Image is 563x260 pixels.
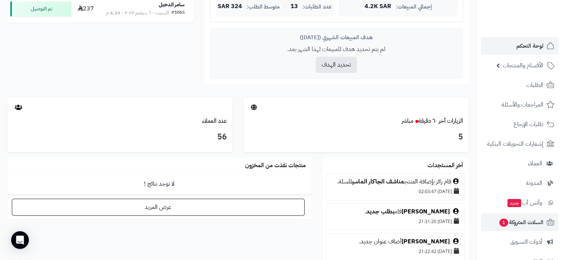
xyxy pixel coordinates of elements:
p: لم يتم تحديد هدف للمبيعات لهذا الشهر بعد. [216,45,457,54]
a: [PERSON_NAME] [402,207,450,216]
small: مباشر [402,117,413,125]
a: الطلبات [481,76,559,94]
div: هدف المبيعات الشهري ([DATE]) [216,34,457,41]
span: طلبات الإرجاع [513,119,543,129]
a: طلبات الإرجاع [481,115,559,133]
div: #1065 [171,9,185,17]
span: العملاء [528,158,542,169]
a: المدونة [481,174,559,192]
span: الطلبات [526,80,543,90]
strong: سامر الدخيل [159,1,185,9]
span: السلات المتروكة [499,217,543,227]
h3: 56 [13,131,227,143]
a: بطلب جديد [366,207,395,216]
span: الأقسام والمنتجات [503,60,543,71]
a: وآتس آبجديد [481,194,559,212]
h3: منتجات نفذت من المخزون [245,162,306,169]
td: لا توجد نتائج ! [7,174,311,194]
span: أدوات التسويق [510,237,542,247]
img: logo-2.png [513,20,556,36]
span: 1 [499,219,508,227]
a: أدوات التسويق [481,233,559,251]
div: [DATE] 02:03:47 [330,186,461,196]
div: [DATE] 21:22:42 [330,246,461,256]
a: إشعارات التحويلات البنكية [481,135,559,153]
a: عدد العملاء [202,117,227,125]
button: تحديد الهدف [316,57,357,73]
span: عدد الطلبات: [302,4,332,10]
span: وآتس آب [507,197,542,208]
span: المراجعات والأسئلة [502,99,543,110]
a: المراجعات والأسئلة [481,96,559,114]
span: 13 [291,3,298,10]
span: 4.2K SAR [365,3,391,10]
div: [DATE] 21:31:20 [330,216,461,226]
a: السلات المتروكة1 [481,213,559,231]
div: قام زائر بإضافة المنتج للسلة. [330,178,461,186]
span: متوسط الطلب: [247,4,280,10]
span: إجمالي المبيعات: [396,4,432,10]
div: أضاف عنوان جديد. [330,237,461,246]
a: [PERSON_NAME] [402,237,450,246]
h3: 5 [249,131,463,143]
span: جديد [507,199,521,207]
div: Open Intercom Messenger [11,231,29,249]
a: الزيارات آخر ٦٠ دقيقةمباشر [402,117,463,125]
span: إشعارات التحويلات البنكية [487,139,543,149]
span: المدونة [526,178,542,188]
a: العملاء [481,155,559,172]
div: السبت - ٦ سبتمبر ٢٠٢٥ - 6:34 م [106,9,169,17]
a: مناشف الجاكار الماسي [352,177,404,186]
div: قام . [330,207,461,216]
span: | [284,4,286,9]
span: لوحة التحكم [516,41,543,51]
a: لوحة التحكم [481,37,559,55]
span: 324 SAR [218,3,242,10]
h3: آخر المستجدات [428,162,463,169]
a: عرض المزيد [12,199,305,216]
div: تم التوصيل [10,1,71,16]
